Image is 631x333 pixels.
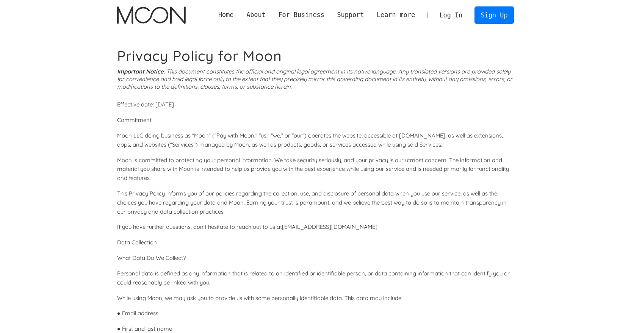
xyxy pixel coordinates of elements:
p: While using Moon, we may ask you to provide us with some personally identifiable data. This data ... [117,294,514,303]
i: : This document constitutes the official and original legal agreement in its native language. Any... [117,68,512,90]
a: home [117,6,186,24]
strong: Important Notice [117,68,164,75]
p: If you have further questions, don’t hesitate to reach out to us at [EMAIL_ADDRESS][DOMAIN_NAME] . [117,222,514,231]
a: Home [212,10,240,20]
p: Moon is committed to protecting your personal information. We take security seriously, and your p... [117,156,514,183]
p: What Data Do We Collect? [117,253,514,263]
div: Learn more [377,10,415,20]
div: For Business [278,10,324,20]
p: Effective date: [DATE] [117,100,514,109]
a: Log In [433,7,469,23]
a: Sign Up [474,6,514,23]
p: Moon LLC doing business as “Moon” (“Pay with Moon,” “us,” “we,” or “our”) operates the website, a... [117,131,514,149]
div: Learn more [370,10,421,20]
p: ● Email address [117,309,514,318]
div: About [240,10,272,20]
div: Support [331,10,370,20]
div: For Business [272,10,331,20]
p: Data Collection [117,238,514,247]
div: About [246,10,266,20]
p: This Privacy Policy informs you of our policies regarding the collection, use, and disclosure of ... [117,189,514,216]
p: Personal data is defined as any information that is related to an identified or identifiable pers... [117,269,514,287]
img: Moon Logo [117,6,186,24]
p: Commitment [117,116,514,125]
h1: Privacy Policy for Moon [117,47,514,64]
div: Support [337,10,364,20]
